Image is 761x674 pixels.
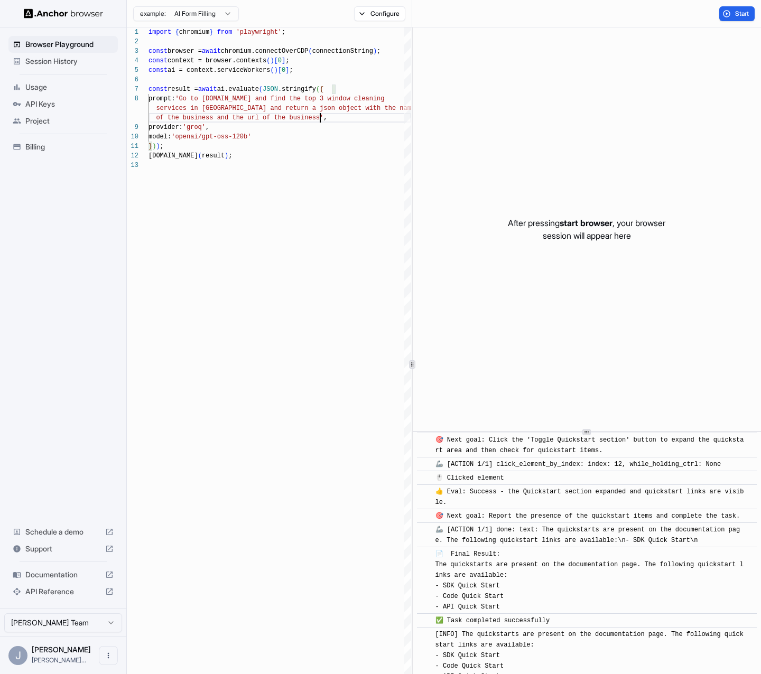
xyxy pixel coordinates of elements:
[435,617,550,624] span: ✅ Task completed successfully
[179,29,210,36] span: chromium
[25,116,114,126] span: Project
[32,656,86,664] span: john@anchorbrowser.io
[25,82,114,92] span: Usage
[127,85,138,94] div: 7
[156,143,160,150] span: )
[735,10,750,18] span: Start
[127,56,138,65] div: 4
[149,133,171,141] span: model:
[156,105,369,112] span: services in [GEOGRAPHIC_DATA] and return a json object w
[508,217,665,242] p: After pressing , your browser session will appear here
[8,583,118,600] div: API Reference
[8,96,118,113] div: API Keys
[99,646,118,665] button: Open menu
[175,29,179,36] span: {
[422,473,428,483] span: ​
[435,436,744,454] span: 🎯 Next goal: Click the 'Toggle Quickstart section' button to expand the quickstart area and then ...
[435,474,504,482] span: 🖱️ Clicked element
[140,10,166,18] span: example:
[312,48,373,55] span: connectionString
[25,142,114,152] span: Billing
[25,527,101,537] span: Schedule a demo
[377,48,380,55] span: ;
[160,143,164,150] span: ;
[127,46,138,56] div: 3
[217,29,233,36] span: from
[198,152,202,160] span: (
[259,86,263,93] span: (
[149,143,152,150] span: }
[8,113,118,129] div: Project
[168,48,202,55] span: browser =
[25,99,114,109] span: API Keys
[8,138,118,155] div: Billing
[278,57,282,64] span: 0
[24,8,103,18] img: Anchor Logo
[8,523,118,540] div: Schedule a demo
[373,48,377,55] span: )
[127,161,138,170] div: 13
[270,67,274,74] span: (
[316,86,320,93] span: (
[369,105,415,112] span: ith the name
[435,512,740,520] span: 🎯 Next goal: Report the presence of the quickstart items and complete the task.
[149,86,168,93] span: const
[289,67,293,74] span: ;
[719,6,755,21] button: Start
[127,151,138,161] div: 12
[168,86,198,93] span: result =
[127,132,138,142] div: 10
[171,133,251,141] span: 'openai/gpt-oss-120b'
[263,86,278,93] span: JSON
[270,57,274,64] span: )
[435,488,744,506] span: 👍 Eval: Success - the Quickstart section expanded and quickstart links are visible.
[149,48,168,55] span: const
[8,53,118,70] div: Session History
[198,86,217,93] span: await
[422,629,428,640] span: ​
[217,86,259,93] span: ai.evaluate
[149,57,168,64] span: const
[422,549,428,559] span: ​
[266,57,270,64] span: (
[282,57,285,64] span: ]
[308,48,312,55] span: (
[149,67,168,74] span: const
[127,94,138,104] div: 8
[127,65,138,75] div: 5
[435,526,740,544] span: 🦾 [ACTION 1/1] done: text: The quickstarts are present on the documentation page. The following q...
[228,152,232,160] span: ;
[8,79,118,96] div: Usage
[236,29,282,36] span: 'playwright'
[225,152,228,160] span: )
[175,95,377,102] span: 'Go to [DOMAIN_NAME] and find the top 3 window cleani
[435,550,744,611] span: 📄 Final Result: The quickstarts are present on the documentation page. The following quickstart l...
[282,67,285,74] span: 0
[377,95,384,102] span: ng
[25,544,101,554] span: Support
[209,29,213,36] span: }
[183,124,206,131] span: 'groq'
[285,57,289,64] span: ;
[149,29,171,36] span: import
[422,459,428,470] span: ​
[8,36,118,53] div: Browser Playground
[168,67,270,74] span: ai = context.serviceWorkers
[8,540,118,557] div: Support
[8,566,118,583] div: Documentation
[149,95,175,102] span: prompt:
[127,37,138,46] div: 2
[127,27,138,37] div: 1
[152,143,156,150] span: )
[354,6,405,21] button: Configure
[422,511,428,521] span: ​
[168,57,266,64] span: context = browser.contexts
[435,461,721,468] span: 🦾 [ACTION 1/1] click_element_by_index: index: 12, while_holding_ctrl: None
[25,56,114,67] span: Session History
[221,48,309,55] span: chromium.connectOverCDP
[25,586,101,597] span: API Reference
[323,114,327,121] span: ,
[8,646,27,665] div: J
[127,123,138,132] div: 9
[422,486,428,497] span: ​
